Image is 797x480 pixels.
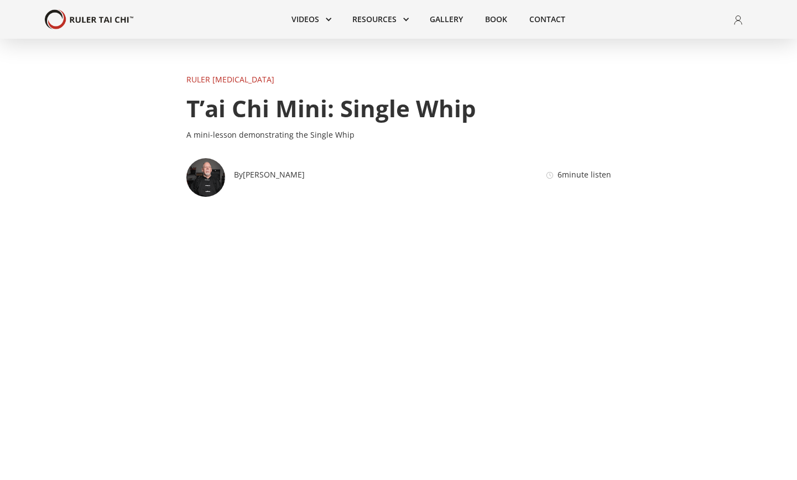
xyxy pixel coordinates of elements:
[243,169,305,186] a: [PERSON_NAME]
[234,169,243,180] p: By
[341,7,419,32] div: Resources
[280,7,341,32] div: Videos
[562,169,611,180] p: minute listen
[474,7,518,32] a: Book
[186,215,611,453] iframe: Vimeo embed
[186,74,611,85] p: Ruler [MEDICAL_DATA]
[186,129,611,140] p: A mini-lesson demonstrating the Single Whip
[558,169,562,180] p: 6
[186,96,611,121] h1: T’ai Chi Mini: Single Whip
[45,9,133,30] img: Your Brand Name
[518,7,576,32] a: Contact
[419,7,474,32] a: Gallery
